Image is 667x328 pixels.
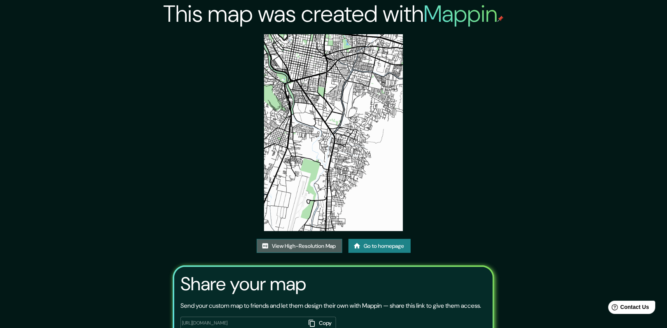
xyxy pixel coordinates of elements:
p: Send your custom map to friends and let them design their own with Mappin — share this link to gi... [180,301,481,310]
h3: Share your map [180,273,306,295]
img: created-map [264,34,403,231]
a: Go to homepage [348,239,411,253]
a: View High-Resolution Map [257,239,342,253]
img: mappin-pin [497,16,504,22]
iframe: Help widget launcher [598,298,658,319]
